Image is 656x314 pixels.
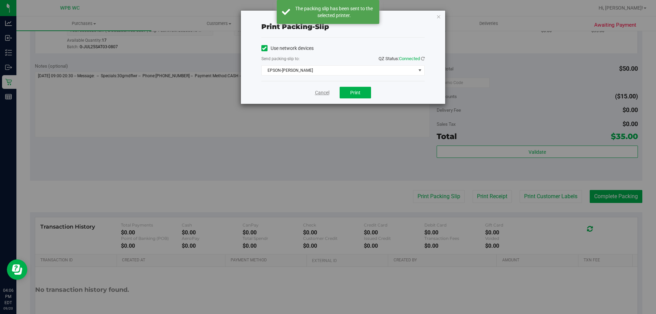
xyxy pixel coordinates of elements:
[261,56,300,62] label: Send packing-slip to:
[415,66,424,75] span: select
[262,66,416,75] span: EPSON-[PERSON_NAME]
[294,5,374,19] div: The packing slip has been sent to the selected printer.
[7,259,27,280] iframe: Resource center
[261,45,314,52] label: Use network devices
[399,56,420,61] span: Connected
[340,87,371,98] button: Print
[350,90,360,95] span: Print
[261,23,329,31] span: Print packing-slip
[379,56,425,61] span: QZ Status:
[315,89,329,96] a: Cancel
